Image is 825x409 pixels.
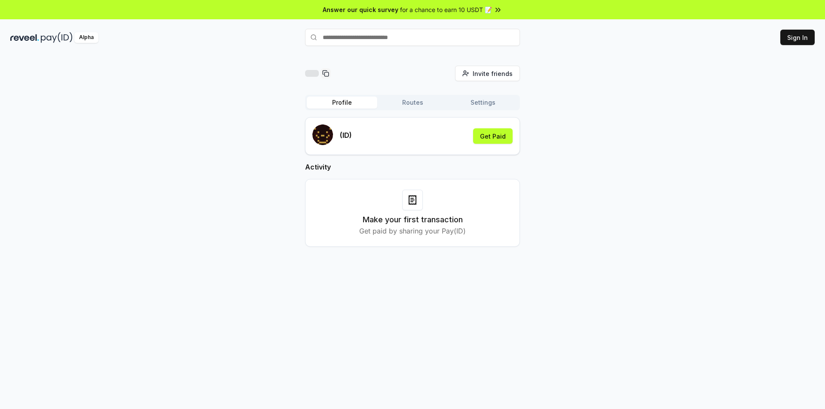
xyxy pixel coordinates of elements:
[10,32,39,43] img: reveel_dark
[74,32,98,43] div: Alpha
[307,97,377,109] button: Profile
[340,130,352,140] p: (ID)
[400,5,492,14] span: for a chance to earn 10 USDT 📝
[377,97,448,109] button: Routes
[359,226,466,236] p: Get paid by sharing your Pay(ID)
[323,5,398,14] span: Answer our quick survey
[473,69,513,78] span: Invite friends
[41,32,73,43] img: pay_id
[473,128,513,144] button: Get Paid
[305,162,520,172] h2: Activity
[363,214,463,226] h3: Make your first transaction
[780,30,815,45] button: Sign In
[448,97,518,109] button: Settings
[455,66,520,81] button: Invite friends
